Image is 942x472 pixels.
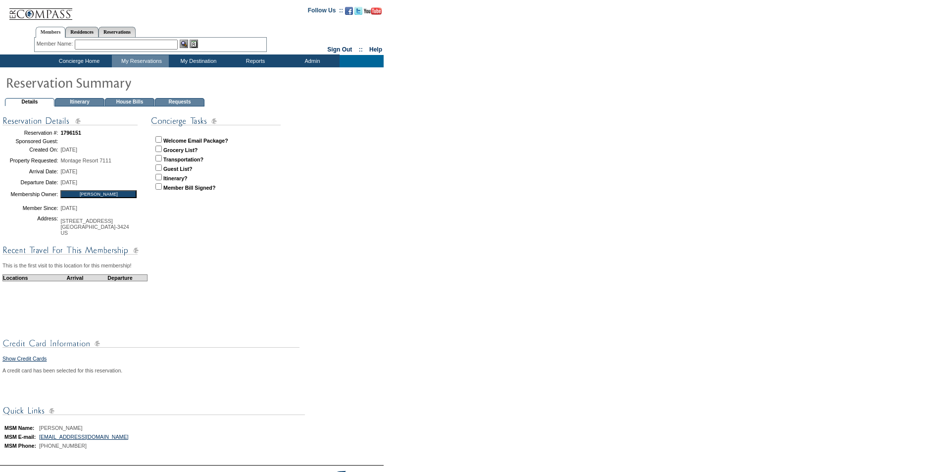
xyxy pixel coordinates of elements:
td: Reservation #: [2,127,58,138]
strong: Guest List? [163,166,193,172]
a: Help [369,46,382,53]
a: Subscribe to our YouTube Channel [364,10,382,16]
b: MSM Name: [4,425,34,431]
td: House Bills [105,98,154,106]
td: Created On: [2,144,58,155]
td: My Destination [169,55,226,67]
a: Residences [65,27,99,37]
td: Concierge Home [44,55,112,67]
td: Sponsored Guest: [2,138,58,144]
img: Follow us on Twitter [354,7,362,15]
a: Follow us on Twitter [354,10,362,16]
span: [DATE] [60,168,77,174]
strong: Itinerary? [163,175,188,181]
img: subTtlConQuickLinks.gif [2,405,305,417]
img: subTtlConResDetails.gif [2,115,139,127]
a: Reservations [99,27,136,37]
img: subTtlConTasks.gif [151,115,281,127]
img: subTtlCreditCard.gif [2,337,299,350]
td: Membership Owner: [2,188,58,201]
td: Arrival Date: [2,166,58,177]
a: Become our fan on Facebook [345,10,353,16]
div: A credit card has been selected for this reservation. [2,367,303,373]
b: MSM E-mail: [4,434,36,440]
strong: Welcome Email [163,138,202,144]
td: Departure [93,274,148,281]
b: MSM Phone: [4,443,36,449]
td: Itinerary [55,98,104,106]
strong: Grocery List? [163,147,198,153]
span: [STREET_ADDRESS] [GEOGRAPHIC_DATA]-3424 US [60,218,129,236]
img: Become our fan on Facebook [345,7,353,15]
strong: Member Bill Signed? [163,185,215,191]
a: [EMAIL_ADDRESS][DOMAIN_NAME] [39,434,129,440]
div: Member Name: [37,40,75,48]
span: [DATE] [60,179,77,185]
img: Subscribe to our YouTube Channel [364,7,382,15]
span: Montage Resort 7111 [60,157,111,163]
td: Reports [226,55,283,67]
input: [PERSON_NAME] [60,190,137,198]
span: [DATE] [60,205,77,211]
td: Address: [2,215,58,238]
a: Show Credit Cards [2,356,47,362]
span: [PERSON_NAME] [39,425,83,431]
span: [PHONE_NUMBER] [39,443,87,449]
td: My Reservations [112,55,169,67]
strong: Package? [203,138,228,144]
td: Follow Us :: [308,6,343,18]
td: Details [5,98,54,106]
span: :: [359,46,363,53]
td: Property Requested: [2,155,58,166]
td: Requests [155,98,204,106]
span: 1796151 [60,130,81,136]
span: This is the first visit to this location for this membership! [2,262,132,268]
a: Sign Out [327,46,352,53]
span: [DATE] [60,147,77,153]
a: Members [36,27,66,38]
td: Arrival [57,274,93,281]
img: View [180,40,188,48]
img: Reservations [190,40,198,48]
td: Departure Date: [2,177,58,188]
td: Admin [283,55,340,67]
td: Member Since: [2,201,58,215]
td: Locations [3,274,57,281]
strong: Transportation? [163,157,203,162]
img: subTtlConRecTravel.gif [2,244,139,257]
img: pgTtlResSummary.gif [5,72,203,92]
